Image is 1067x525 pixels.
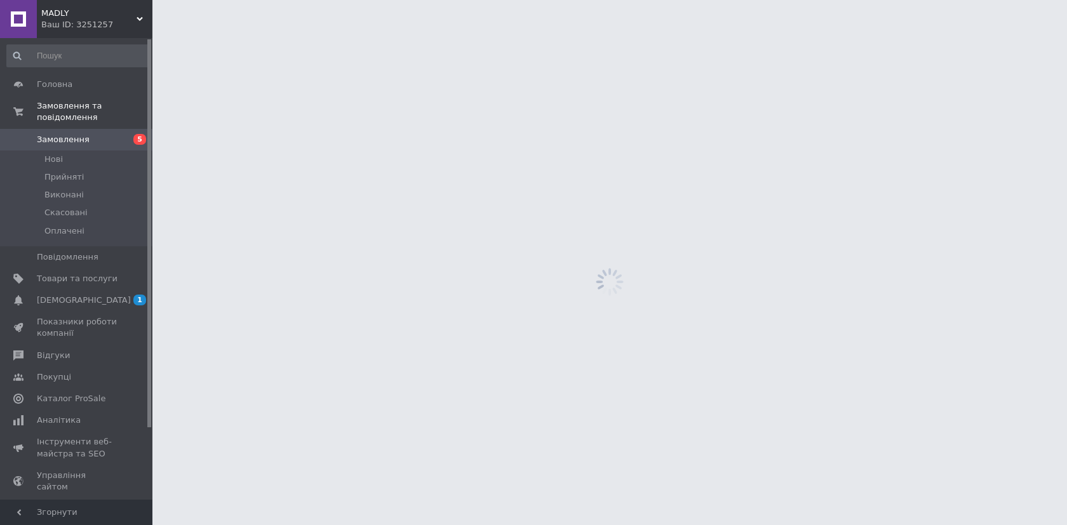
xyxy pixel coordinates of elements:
span: Показники роботи компанії [37,316,117,339]
span: Інструменти веб-майстра та SEO [37,436,117,459]
span: Покупці [37,371,71,383]
span: Скасовані [44,207,88,218]
span: Замовлення [37,134,90,145]
span: Головна [37,79,72,90]
span: Управління сайтом [37,470,117,493]
span: Каталог ProSale [37,393,105,404]
img: spinner_grey-bg-hcd09dd2d8f1a785e3413b09b97f8118e7.gif [593,265,627,299]
span: Замовлення та повідомлення [37,100,152,123]
input: Пошук [6,44,150,67]
div: Ваш ID: 3251257 [41,19,152,30]
span: Нові [44,154,63,165]
span: Аналітика [37,415,81,426]
span: [DEMOGRAPHIC_DATA] [37,295,131,306]
span: 1 [133,295,146,305]
span: Прийняті [44,171,84,183]
span: MADLY [41,8,137,19]
span: Повідомлення [37,251,98,263]
span: Оплачені [44,225,84,237]
span: Товари та послуги [37,273,117,284]
span: Відгуки [37,350,70,361]
span: 5 [133,134,146,145]
span: Виконані [44,189,84,201]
